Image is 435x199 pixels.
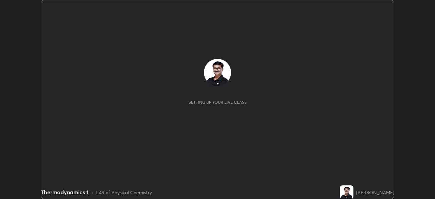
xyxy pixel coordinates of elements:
div: [PERSON_NAME] [356,189,394,196]
div: L49 of Physical Chemistry [96,189,152,196]
div: • [91,189,93,196]
img: 72c9a83e1b064c97ab041d8a51bfd15e.jpg [204,59,231,86]
img: 72c9a83e1b064c97ab041d8a51bfd15e.jpg [340,185,353,199]
div: Thermodynamics 1 [41,188,88,196]
div: Setting up your live class [189,100,247,105]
